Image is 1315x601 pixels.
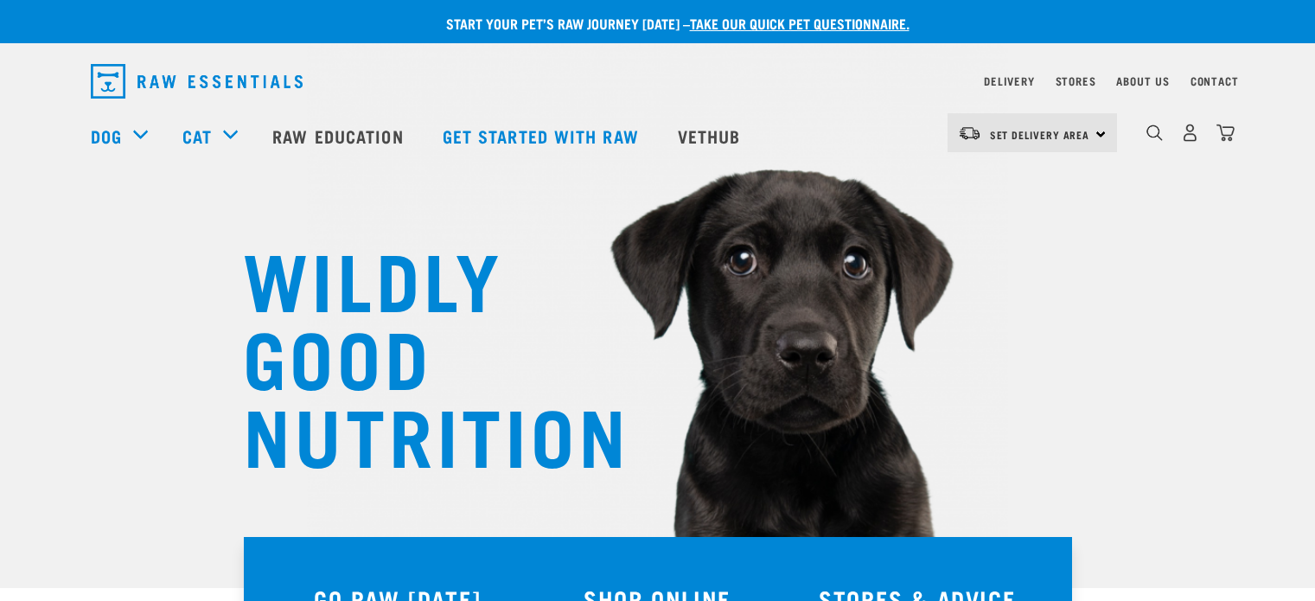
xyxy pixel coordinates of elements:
a: take our quick pet questionnaire. [690,19,910,27]
a: Vethub [661,101,763,170]
a: Delivery [984,78,1034,84]
a: Get started with Raw [425,101,661,170]
img: user.png [1181,124,1199,142]
h1: WILDLY GOOD NUTRITION [243,238,589,471]
span: Set Delivery Area [990,131,1090,137]
img: home-icon-1@2x.png [1146,125,1163,141]
img: van-moving.png [958,125,981,141]
a: About Us [1116,78,1169,84]
a: Stores [1056,78,1096,84]
nav: dropdown navigation [77,57,1239,105]
img: Raw Essentials Logo [91,64,303,99]
a: Cat [182,123,212,149]
a: Raw Education [255,101,425,170]
img: home-icon@2x.png [1216,124,1235,142]
a: Dog [91,123,122,149]
a: Contact [1191,78,1239,84]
